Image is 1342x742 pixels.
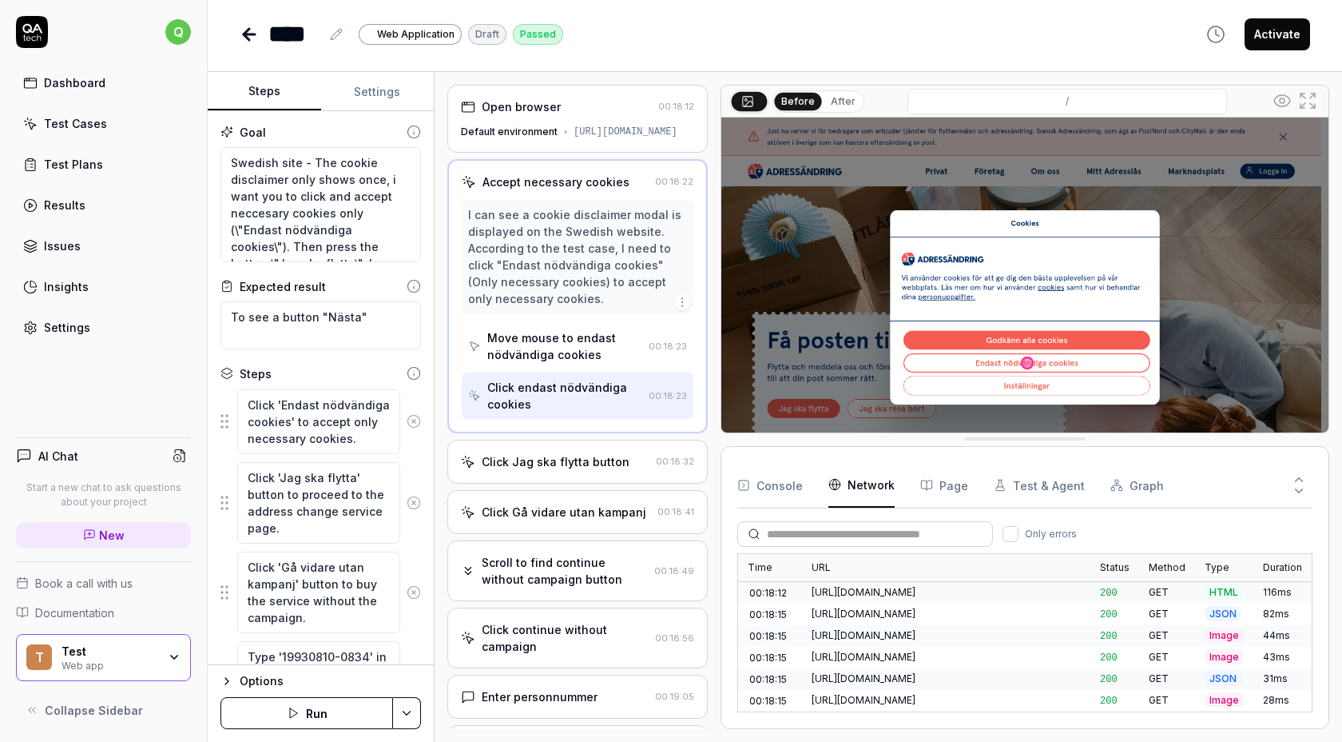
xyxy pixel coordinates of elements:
[812,650,1081,664] div: [URL][DOMAIN_NAME]
[655,176,693,187] time: 00:18:22
[62,644,157,659] div: Test
[812,585,1081,600] div: [URL][DOMAIN_NAME]
[38,448,78,465] h4: AI Chat
[16,694,191,726] button: Collapse Sidebar
[737,463,803,508] button: Console
[1110,463,1164,508] button: Graph
[1139,690,1195,712] div: GET
[920,463,968,508] button: Page
[1139,668,1195,690] div: GET
[1139,582,1195,604] div: GET
[513,24,563,45] div: Passed
[749,694,787,708] time: 00:18:15
[1139,647,1195,668] div: GET
[220,389,421,455] div: Suggestions
[1090,554,1139,582] div: Status
[812,672,1081,686] div: [URL][DOMAIN_NAME]
[16,189,191,221] a: Results
[1100,631,1118,642] span: 200
[16,149,191,180] a: Test Plans
[1205,692,1244,708] span: Image
[99,527,125,544] span: New
[482,504,646,521] div: Click Gå vidare utan kampanj
[461,125,558,139] div: Default environment
[1100,652,1118,664] span: 200
[462,323,693,369] button: Move mouse to endast nödvändiga cookies00:18:23
[359,23,462,45] a: Web Application
[749,651,787,665] time: 00:18:15
[775,92,822,110] button: Before
[400,487,427,519] button: Remove step
[220,672,421,691] button: Options
[377,27,455,42] span: Web Application
[482,621,649,655] div: Click continue without campaign
[658,101,694,112] time: 00:18:12
[802,554,1090,582] div: URL
[721,118,1328,497] img: Screenshot
[220,551,421,634] div: Suggestions
[1139,554,1195,582] div: Method
[35,575,133,592] span: Book a call with us
[812,693,1081,708] div: [URL][DOMAIN_NAME]
[16,522,191,549] a: New
[482,688,598,705] div: Enter personnummer
[1253,625,1312,647] div: 44ms
[1253,604,1312,625] div: 82ms
[35,604,114,621] span: Documentation
[44,115,107,132] div: Test Cases
[165,16,191,48] button: q
[657,506,694,517] time: 00:18:41
[994,463,1085,508] button: Test & Agent
[44,197,85,213] div: Results
[16,108,191,139] a: Test Cases
[1205,584,1243,600] span: HTML
[487,329,642,363] div: Move mouse to endast nödvändiga cookies
[482,453,629,470] div: Click Jag ska flytta button
[1245,18,1310,50] button: Activate
[44,74,105,91] div: Dashboard
[16,230,191,261] a: Issues
[1139,604,1195,625] div: GET
[16,67,191,98] a: Dashboard
[1253,668,1312,690] div: 31ms
[1205,649,1244,664] span: Image
[812,628,1081,643] div: [URL][DOMAIN_NAME]
[240,672,421,691] div: Options
[240,278,326,295] div: Expected result
[749,586,787,600] time: 00:18:12
[824,93,862,110] button: After
[649,341,687,352] time: 00:18:23
[220,640,421,707] div: Suggestions
[400,405,427,437] button: Remove step
[16,312,191,343] a: Settings
[1253,554,1312,582] div: Duration
[482,554,648,588] div: Scroll to find continue without campaign button
[220,697,393,729] button: Run
[468,24,506,45] div: Draft
[208,73,321,111] button: Steps
[400,657,427,689] button: Remove step
[1269,88,1295,114] button: Show all interative elements
[574,125,677,139] div: [URL][DOMAIN_NAME]
[1100,696,1118,707] span: 200
[1139,625,1195,647] div: GET
[654,565,694,576] time: 00:18:49
[44,278,89,295] div: Insights
[738,554,802,582] div: Time
[240,365,272,382] div: Steps
[482,98,561,115] div: Open browser
[16,481,191,509] p: Start a new chat to ask questions about your project
[1195,554,1253,582] div: Type
[1100,588,1118,599] span: 200
[1100,674,1118,685] span: 200
[1205,628,1244,643] span: Image
[1205,606,1241,621] span: JSON
[468,206,687,307] div: I can see a cookie disclaimer modal is displayed on the Swedish website. According to the test ca...
[1253,582,1312,604] div: 116ms
[1295,88,1320,114] button: Open in full screen
[1197,18,1235,50] button: View version history
[321,73,435,111] button: Settings
[1003,526,1018,542] button: Only errors
[655,632,694,644] time: 00:18:56
[400,576,427,608] button: Remove step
